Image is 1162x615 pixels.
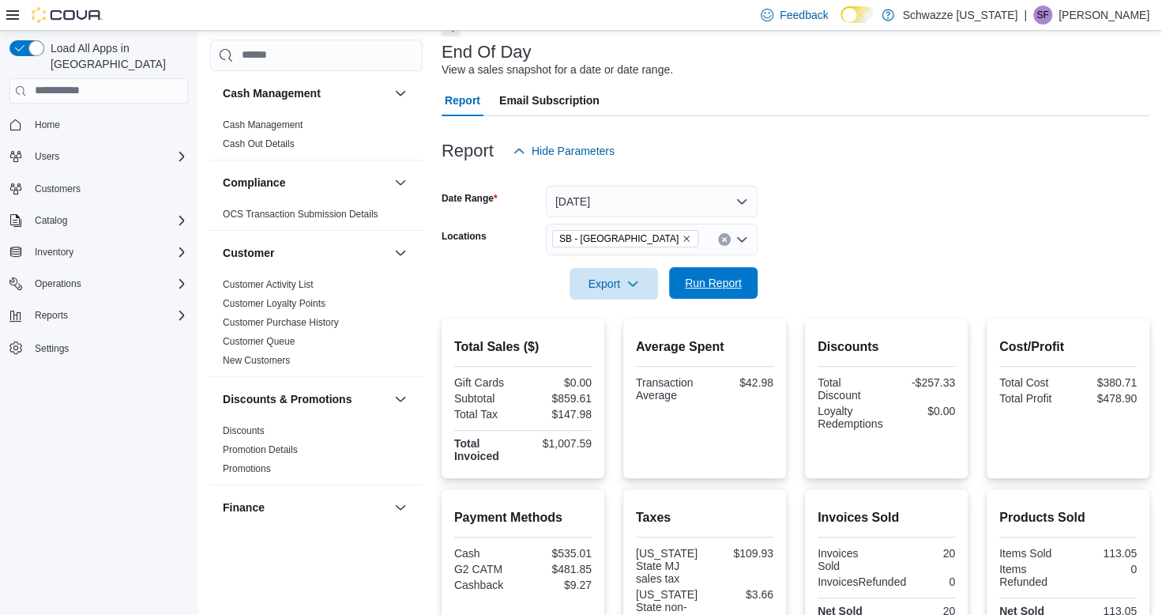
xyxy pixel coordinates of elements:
[28,243,188,262] span: Inventory
[442,141,494,160] h3: Report
[223,463,271,474] a: Promotions
[442,230,487,243] label: Locations
[526,563,592,575] div: $481.85
[889,405,955,417] div: $0.00
[708,547,773,560] div: $109.93
[445,85,480,116] span: Report
[28,274,188,293] span: Operations
[223,424,265,437] span: Discounts
[223,119,303,130] a: Cash Management
[1024,6,1027,25] p: |
[223,336,295,347] a: Customer Queue
[391,498,410,517] button: Finance
[708,588,773,601] div: $3.66
[818,405,883,430] div: Loyalty Redemptions
[3,113,194,136] button: Home
[9,107,188,401] nav: Complex example
[499,85,600,116] span: Email Subscription
[636,508,773,527] h2: Taxes
[3,209,194,232] button: Catalog
[454,376,520,389] div: Gift Cards
[35,214,67,227] span: Catalog
[636,376,701,402] div: Transaction Average
[28,243,80,262] button: Inventory
[526,376,592,389] div: $0.00
[223,175,388,191] button: Compliance
[559,231,679,247] span: SB - [GEOGRAPHIC_DATA]
[442,43,532,62] h3: End Of Day
[210,530,423,574] div: Finance
[28,115,66,134] a: Home
[1036,6,1048,25] span: SF
[818,547,883,572] div: Invoices Sold
[223,335,295,348] span: Customer Queue
[818,575,906,588] div: InvoicesRefunded
[999,392,1065,405] div: Total Profit
[28,115,188,134] span: Home
[223,119,303,131] span: Cash Management
[999,508,1137,527] h2: Products Sold
[1071,563,1137,575] div: 0
[3,177,194,200] button: Customers
[28,338,188,357] span: Settings
[685,275,742,291] span: Run Report
[1059,6,1149,25] p: [PERSON_NAME]
[210,115,423,160] div: Cash Management
[636,338,773,357] h2: Average Spent
[223,316,339,329] span: Customer Purchase History
[28,211,188,230] span: Catalog
[840,6,874,23] input: Dark Mode
[546,186,758,217] button: [DATE]
[818,338,955,357] h2: Discounts
[454,547,520,560] div: Cash
[223,354,290,367] span: New Customers
[35,119,60,131] span: Home
[223,462,271,475] span: Promotions
[223,425,265,436] a: Discounts
[454,392,520,405] div: Subtotal
[570,268,658,300] button: Export
[223,297,325,310] span: Customer Loyalty Points
[223,317,339,328] a: Customer Purchase History
[735,233,748,246] button: Open list of options
[210,421,423,485] div: Discounts & Promotions
[999,338,1137,357] h2: Cost/Profit
[223,443,298,456] span: Promotion Details
[35,150,59,163] span: Users
[669,267,758,299] button: Run Report
[28,339,75,358] a: Settings
[223,355,290,366] a: New Customers
[223,175,285,191] h3: Compliance
[442,62,673,78] div: View a sales snapshot for a date or date range.
[454,508,592,527] h2: Payment Methods
[454,563,520,575] div: G2 CATM
[223,444,298,455] a: Promotion Details
[223,245,388,261] button: Customer
[28,147,66,166] button: Users
[32,7,103,23] img: Cova
[391,173,410,192] button: Compliance
[526,437,592,450] div: $1,007.59
[223,209,378,220] a: OCS Transaction Submission Details
[28,306,188,325] span: Reports
[999,547,1065,560] div: Items Sold
[28,179,188,198] span: Customers
[718,233,731,246] button: Clear input
[35,246,73,258] span: Inventory
[44,40,188,72] span: Load All Apps in [GEOGRAPHIC_DATA]
[35,277,81,290] span: Operations
[3,304,194,326] button: Reports
[28,274,88,293] button: Operations
[818,376,883,402] div: Total Discount
[391,243,410,262] button: Customer
[35,309,68,322] span: Reports
[223,391,388,407] button: Discounts & Promotions
[526,579,592,591] div: $9.27
[526,408,592,421] div: $147.98
[526,547,592,560] div: $535.01
[391,390,410,409] button: Discounts & Promotions
[28,179,87,198] a: Customers
[999,376,1065,389] div: Total Cost
[902,6,1017,25] p: Schwazze [US_STATE]
[818,508,955,527] h2: Invoices Sold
